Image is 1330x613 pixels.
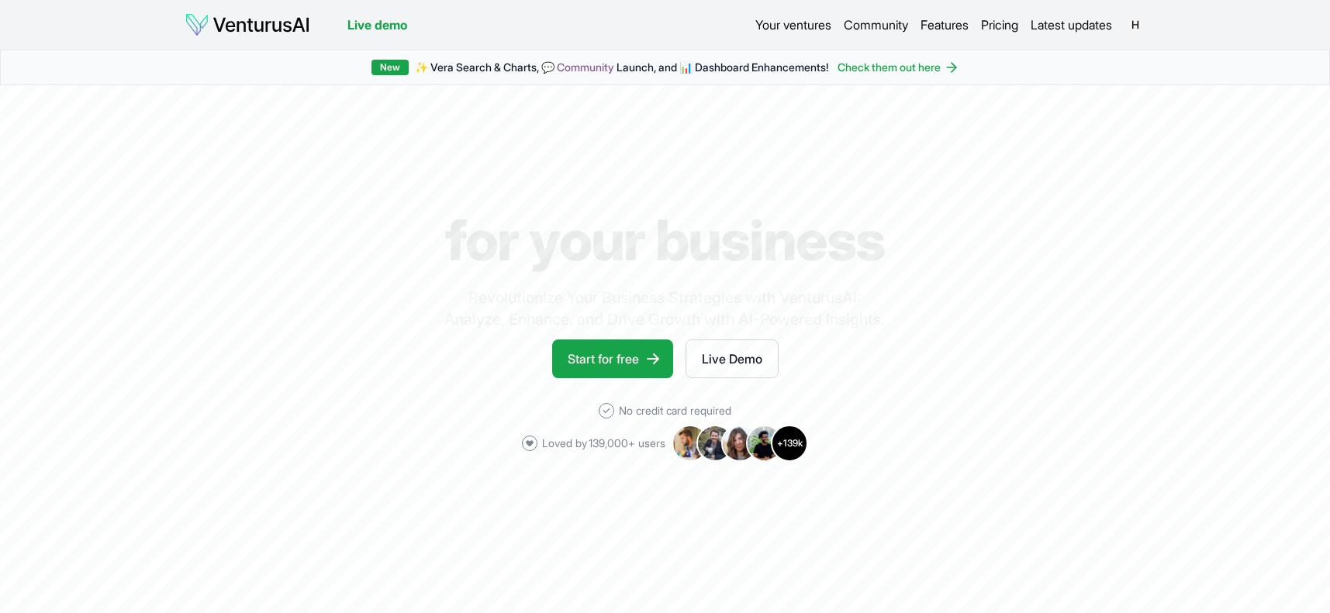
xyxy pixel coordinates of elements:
[686,339,779,378] a: Live Demo
[844,15,908,34] a: Community
[838,60,959,75] a: Check them out here
[1031,15,1112,34] a: Latest updates
[557,60,614,74] a: Community
[1124,14,1146,36] button: H
[672,425,709,462] img: Avatar 1
[721,425,758,462] img: Avatar 3
[746,425,783,462] img: Avatar 4
[347,15,407,34] a: Live demo
[185,12,310,37] img: logo
[371,60,409,75] div: New
[552,339,673,378] a: Start for free
[1123,12,1148,37] span: H
[981,15,1018,34] a: Pricing
[415,60,828,75] span: ✨ Vera Search & Charts, 💬 Launch, and 📊 Dashboard Enhancements!
[755,15,831,34] a: Your ventures
[696,425,734,462] img: Avatar 2
[921,15,969,34] a: Features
